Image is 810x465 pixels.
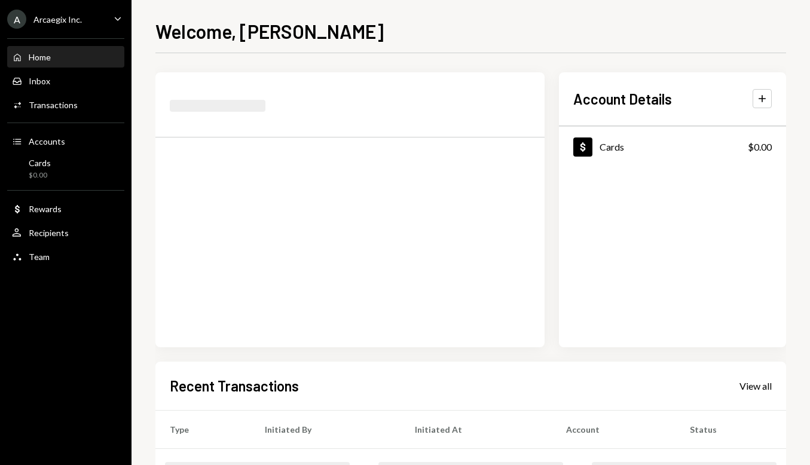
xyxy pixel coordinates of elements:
[7,246,124,267] a: Team
[739,380,772,392] div: View all
[29,252,50,262] div: Team
[29,170,51,181] div: $0.00
[7,154,124,183] a: Cards$0.00
[401,410,552,448] th: Initiated At
[675,410,786,448] th: Status
[155,410,250,448] th: Type
[600,141,624,152] div: Cards
[29,52,51,62] div: Home
[170,376,299,396] h2: Recent Transactions
[573,89,672,109] h2: Account Details
[29,228,69,238] div: Recipients
[29,204,62,214] div: Rewards
[7,94,124,115] a: Transactions
[33,14,82,25] div: Arcaegix Inc.
[7,46,124,68] a: Home
[559,127,786,167] a: Cards$0.00
[7,130,124,152] a: Accounts
[155,19,384,43] h1: Welcome, [PERSON_NAME]
[7,10,26,29] div: A
[29,100,78,110] div: Transactions
[29,158,51,168] div: Cards
[7,222,124,243] a: Recipients
[29,136,65,146] div: Accounts
[250,410,401,448] th: Initiated By
[7,198,124,219] a: Rewards
[552,410,675,448] th: Account
[748,140,772,154] div: $0.00
[7,70,124,91] a: Inbox
[739,379,772,392] a: View all
[29,76,50,86] div: Inbox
